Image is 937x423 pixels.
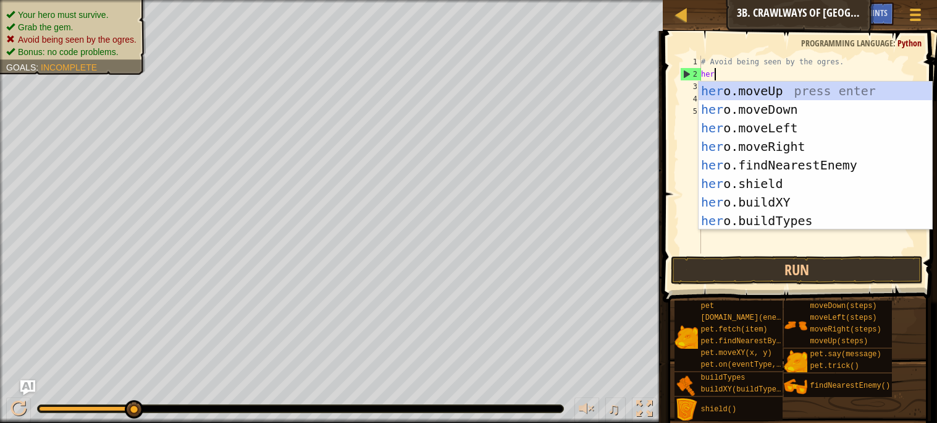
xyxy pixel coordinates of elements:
span: findNearestEnemy() [810,382,891,390]
button: Ctrl + P: Play [6,398,31,423]
span: pet.moveXY(x, y) [701,349,772,357]
div: 5 [680,105,701,117]
span: : [36,62,41,72]
button: Toggle fullscreen [632,398,657,423]
span: pet.on(eventType, handler) [701,361,817,369]
span: Your hero must survive. [18,10,109,20]
span: pet.say(message) [810,350,881,359]
div: 2 [681,68,701,80]
img: portrait.png [784,375,807,398]
span: Python [897,37,922,49]
div: 1 [680,56,701,68]
button: Ask AI [828,2,861,25]
span: Avoid being seen by the ogres. [18,35,137,45]
li: Grab the gem. [6,21,137,33]
button: Show game menu [900,2,931,32]
span: pet.trick() [810,362,859,370]
li: Bonus: no code problems. [6,46,137,58]
span: Hints [867,7,888,19]
span: Programming language [801,37,893,49]
span: moveDown(steps) [810,302,877,310]
li: Avoid being seen by the ogres. [6,33,137,46]
span: pet.findNearestByType(type) [701,337,821,346]
span: Incomplete [41,62,97,72]
span: shield() [701,405,737,414]
button: Adjust volume [574,398,599,423]
span: moveLeft(steps) [810,314,877,322]
span: pet [701,302,715,310]
span: buildTypes [701,374,746,382]
button: Ask AI [20,380,35,395]
span: Grab the gem. [18,22,74,32]
button: Run [671,256,922,284]
span: moveRight(steps) [810,325,881,334]
div: 3 [680,80,701,93]
span: Bonus: no code problems. [18,47,119,57]
li: Your hero must survive. [6,9,137,21]
div: 4 [680,93,701,105]
img: portrait.png [674,374,698,397]
span: [DOMAIN_NAME](enemy) [701,314,790,322]
span: Ask AI [834,7,855,19]
span: : [893,37,897,49]
span: pet.fetch(item) [701,325,768,334]
span: ♫ [608,399,620,418]
img: portrait.png [674,398,698,422]
span: buildXY(buildType, x, y) [701,385,808,394]
img: portrait.png [674,325,698,349]
img: portrait.png [784,314,807,337]
span: Goals [6,62,36,72]
span: moveUp(steps) [810,337,868,346]
button: ♫ [605,398,626,423]
img: portrait.png [784,350,807,374]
